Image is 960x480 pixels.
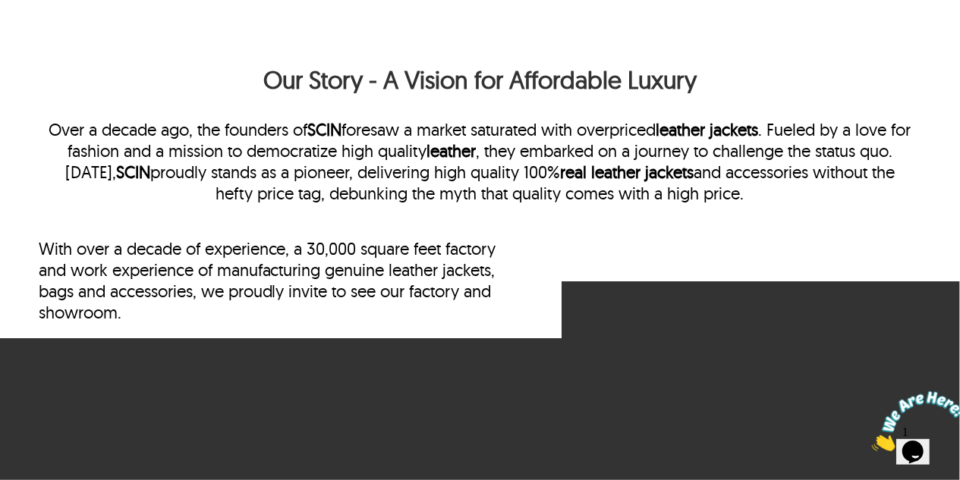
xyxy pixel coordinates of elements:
[116,162,150,183] a: SCIN
[6,6,12,19] span: 1
[48,119,912,204] p: Over a decade ago, the founders of foresaw a market saturated with overpriced . Fueled by a love ...
[560,162,694,183] a: real leather jackets
[48,64,912,102] h2: Our Story - A Vision for Affordable Luxury
[308,119,342,140] a: SCIN
[426,140,476,162] a: leather
[656,119,759,140] a: leather jackets
[39,238,519,323] div: With over a decade of experience, a 30,000 square feet factory and work experience of manufacturi...
[866,385,960,457] iframe: chat widget
[6,6,100,66] img: Chat attention grabber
